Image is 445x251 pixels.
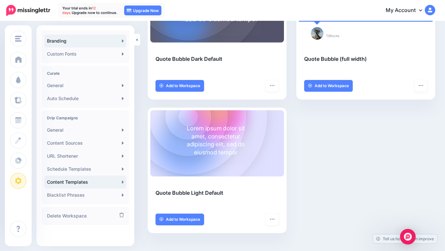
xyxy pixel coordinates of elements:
[47,71,124,76] h4: Curate
[44,92,126,105] a: Auto Schedule
[44,163,126,176] a: Schedule Templates
[379,3,435,19] a: My Account
[44,137,126,150] a: Content Sources
[44,79,126,92] a: General
[156,56,222,62] b: Quote Bubble Dark Default
[183,124,249,156] div: Lorem ipsum dolor sit amet, consectetur adipiscing elit, sed do eiusmod tempor
[62,6,118,15] p: Your trial ends in Upgrade now to continue.
[373,234,437,243] a: Tell us how we can improve
[304,56,367,62] b: Quote Bubble (full width)
[47,115,124,120] h4: Drip Campaigns
[156,190,223,196] b: Quote Bubble Light Default
[315,84,349,88] span: Add to Workspace
[400,229,416,244] div: Open Intercom Messenger
[44,150,126,163] a: URL Shortener
[15,36,22,42] img: menu.png
[44,34,126,47] a: Branding
[156,80,204,92] a: Add to Workspace
[44,189,126,202] a: Blacklist Phrases
[166,218,200,221] span: Add to Workspace
[304,80,353,92] a: Add to Workspace
[44,124,126,137] a: General
[62,6,96,15] span: 12 days.
[326,34,340,39] span: TSRocks
[156,214,204,225] a: Add to Workspace
[44,209,126,222] a: Delete Workspace
[124,6,161,15] a: Upgrade Now
[6,5,50,16] img: Missinglettr
[166,84,200,88] span: Add to Workspace
[44,176,126,189] a: Content Templates
[44,47,126,60] a: Custom Fonts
